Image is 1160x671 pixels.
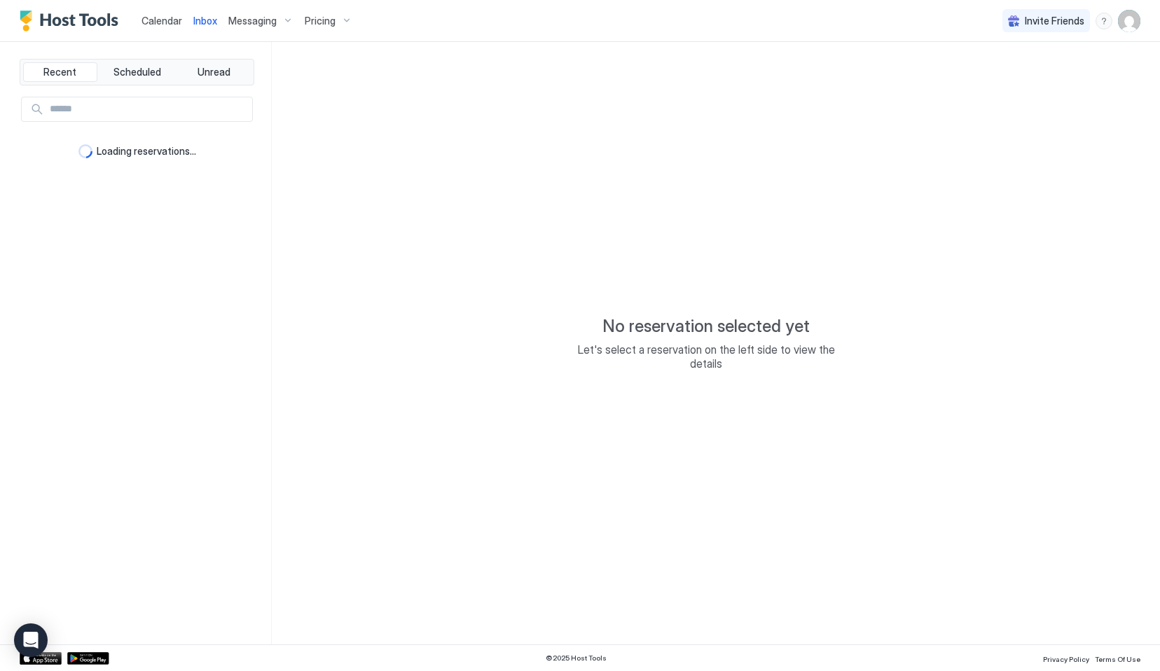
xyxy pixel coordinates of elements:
[20,652,62,665] a: App Store
[1043,651,1089,665] a: Privacy Policy
[1025,15,1084,27] span: Invite Friends
[1095,651,1140,665] a: Terms Of Use
[20,59,254,85] div: tab-group
[44,97,252,121] input: Input Field
[305,15,336,27] span: Pricing
[566,343,846,371] span: Let's select a reservation on the left side to view the details
[20,11,125,32] a: Host Tools Logo
[1095,655,1140,663] span: Terms Of Use
[141,13,182,28] a: Calendar
[1096,13,1112,29] div: menu
[228,15,277,27] span: Messaging
[1043,655,1089,663] span: Privacy Policy
[78,144,92,158] div: loading
[100,62,174,82] button: Scheduled
[198,66,230,78] span: Unread
[177,62,251,82] button: Unread
[67,652,109,665] a: Google Play Store
[97,145,196,158] span: Loading reservations...
[113,66,161,78] span: Scheduled
[193,13,217,28] a: Inbox
[193,15,217,27] span: Inbox
[546,653,607,663] span: © 2025 Host Tools
[1118,10,1140,32] div: User profile
[23,62,97,82] button: Recent
[602,316,810,337] span: No reservation selected yet
[141,15,182,27] span: Calendar
[14,623,48,657] div: Open Intercom Messenger
[43,66,76,78] span: Recent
